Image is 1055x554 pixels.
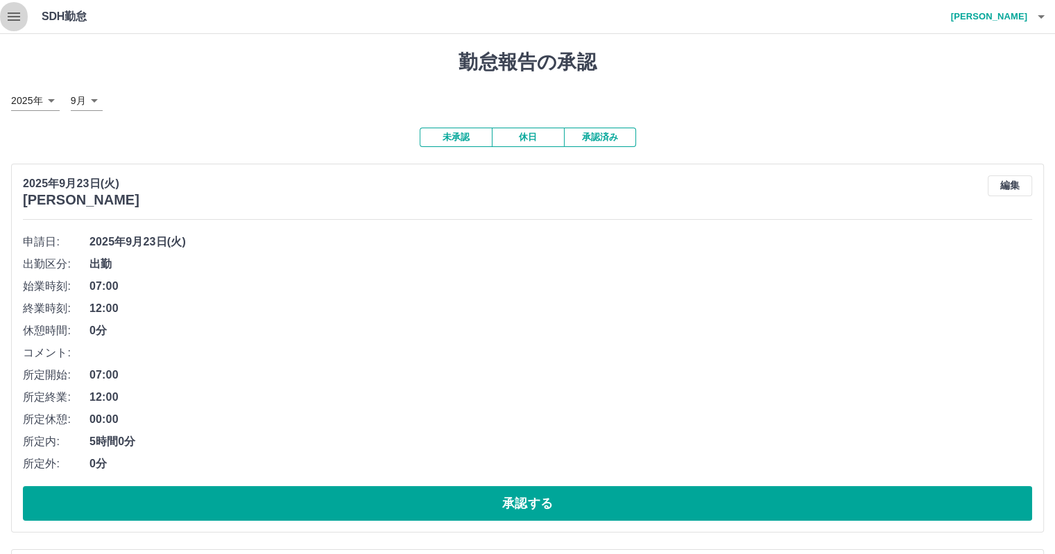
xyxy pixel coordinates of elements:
span: 12:00 [89,389,1032,406]
button: 未承認 [420,128,492,147]
span: 所定開始: [23,367,89,383]
span: 所定終業: [23,389,89,406]
span: 終業時刻: [23,300,89,317]
span: 5時間0分 [89,433,1032,450]
span: 0分 [89,322,1032,339]
span: 始業時刻: [23,278,89,295]
span: 07:00 [89,367,1032,383]
h3: [PERSON_NAME] [23,192,139,208]
div: 2025年 [11,91,60,111]
button: 承認する [23,486,1032,521]
span: 00:00 [89,411,1032,428]
button: 編集 [988,175,1032,196]
span: 07:00 [89,278,1032,295]
span: コメント: [23,345,89,361]
span: 所定休憩: [23,411,89,428]
div: 9月 [71,91,103,111]
h1: 勤怠報告の承認 [11,51,1044,74]
span: 休憩時間: [23,322,89,339]
span: 2025年9月23日(火) [89,234,1032,250]
span: 出勤 [89,256,1032,272]
span: 所定内: [23,433,89,450]
span: 所定外: [23,456,89,472]
p: 2025年9月23日(火) [23,175,139,192]
button: 承認済み [564,128,636,147]
button: 休日 [492,128,564,147]
span: 12:00 [89,300,1032,317]
span: 0分 [89,456,1032,472]
span: 申請日: [23,234,89,250]
span: 出勤区分: [23,256,89,272]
